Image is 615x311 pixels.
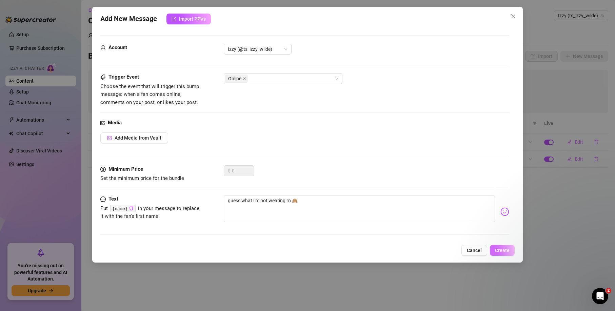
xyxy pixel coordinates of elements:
span: picture [107,136,112,140]
span: Set the minimum price for the bundle [100,175,184,181]
span: Cancel [467,248,482,253]
span: 2 [606,288,611,293]
button: Add Media from Vault [100,132,168,143]
span: picture [100,119,105,127]
span: close [511,14,516,19]
button: Close [508,11,519,22]
span: user [100,44,106,52]
span: Create [495,248,510,253]
strong: Account [108,44,127,50]
iframe: Intercom live chat [592,288,608,304]
strong: Text [108,196,118,202]
button: Create [490,245,515,256]
span: Close [508,14,519,19]
button: Import PPVs [166,14,211,24]
span: Add New Message [100,14,157,24]
span: Online [228,75,241,82]
img: svg%3e [500,207,509,216]
span: Add Media from Vault [115,135,161,141]
span: Choose the event that will trigger this bump message: when a fan comes online, comments on your p... [100,83,199,105]
span: import [172,17,176,21]
span: close [243,77,246,80]
span: message [100,195,106,203]
strong: Media [108,120,122,126]
span: Put in your message to replace it with the fan's first name. [100,205,199,220]
strong: Minimum Price [108,166,143,172]
button: Cancel [461,245,487,256]
textarea: guess what I'm not wearing rn 🙈 [224,195,495,222]
span: copy [129,206,134,210]
span: Online [225,75,248,83]
span: dollar [100,165,106,173]
span: Import PPVs [179,16,206,22]
code: {name} [110,205,136,212]
span: tags [100,73,106,81]
strong: Trigger Event [108,74,139,80]
button: Click to Copy [129,206,134,211]
span: Izzy (@ts_izzy_wilde) [228,44,287,54]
